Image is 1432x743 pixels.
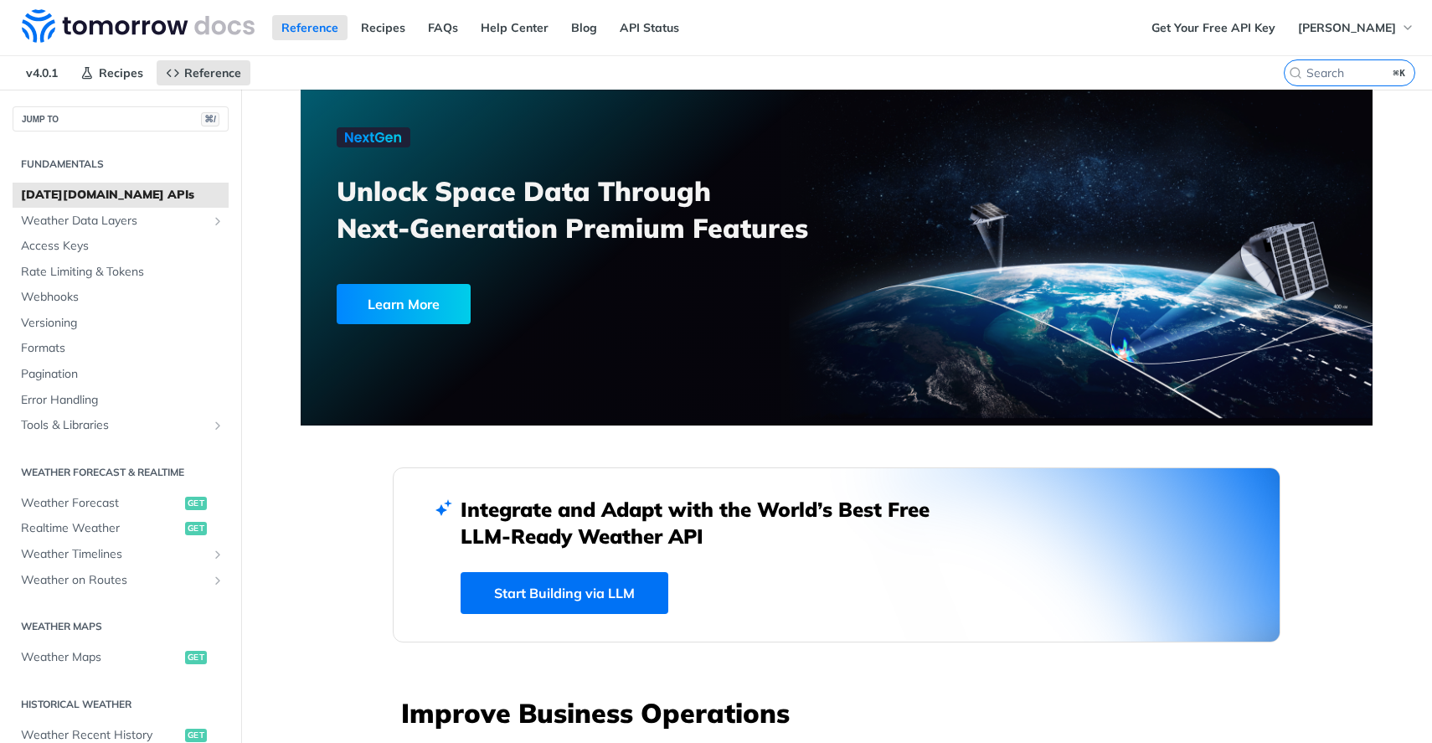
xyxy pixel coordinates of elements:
a: Error Handling [13,388,229,413]
span: Webhooks [21,289,224,306]
a: Tools & LibrariesShow subpages for Tools & Libraries [13,413,229,438]
span: get [185,651,207,664]
img: Tomorrow.io Weather API Docs [22,9,255,43]
span: [DATE][DOMAIN_NAME] APIs [21,187,224,204]
span: Reference [184,65,241,80]
a: Formats [13,336,229,361]
a: Learn More [337,284,751,324]
a: FAQs [419,15,467,40]
h2: Weather Forecast & realtime [13,465,229,480]
button: Show subpages for Weather on Routes [211,574,224,587]
a: Get Your Free API Key [1142,15,1285,40]
img: NextGen [337,127,410,147]
a: Weather Data LayersShow subpages for Weather Data Layers [13,209,229,234]
span: get [185,729,207,742]
a: Reference [272,15,348,40]
span: ⌘/ [201,112,219,126]
div: Learn More [337,284,471,324]
button: [PERSON_NAME] [1289,15,1424,40]
a: Access Keys [13,234,229,259]
span: Rate Limiting & Tokens [21,264,224,281]
span: Weather Maps [21,649,181,666]
span: [PERSON_NAME] [1298,20,1396,35]
a: API Status [610,15,688,40]
span: Realtime Weather [21,520,181,537]
kbd: ⌘K [1389,64,1410,81]
span: Access Keys [21,238,224,255]
a: Webhooks [13,285,229,310]
a: Weather Mapsget [13,645,229,670]
span: Tools & Libraries [21,417,207,434]
button: Show subpages for Tools & Libraries [211,419,224,432]
span: Weather Timelines [21,546,207,563]
button: Show subpages for Weather Timelines [211,548,224,561]
span: get [185,522,207,535]
button: Show subpages for Weather Data Layers [211,214,224,228]
a: Weather TimelinesShow subpages for Weather Timelines [13,542,229,567]
a: Recipes [71,60,152,85]
span: Weather Forecast [21,495,181,512]
span: v4.0.1 [17,60,67,85]
button: JUMP TO⌘/ [13,106,229,132]
span: Versioning [21,315,224,332]
a: Recipes [352,15,415,40]
a: Pagination [13,362,229,387]
span: Error Handling [21,392,224,409]
span: Pagination [21,366,224,383]
span: Recipes [99,65,143,80]
span: get [185,497,207,510]
a: Weather on RoutesShow subpages for Weather on Routes [13,568,229,593]
a: Rate Limiting & Tokens [13,260,229,285]
h3: Improve Business Operations [401,694,1280,731]
h2: Weather Maps [13,619,229,634]
a: Blog [562,15,606,40]
a: Start Building via LLM [461,572,668,614]
h2: Historical Weather [13,697,229,712]
h2: Fundamentals [13,157,229,172]
h2: Integrate and Adapt with the World’s Best Free LLM-Ready Weather API [461,496,955,550]
span: Formats [21,340,224,357]
h3: Unlock Space Data Through Next-Generation Premium Features [337,173,855,246]
svg: Search [1289,66,1302,80]
a: Versioning [13,311,229,336]
a: Realtime Weatherget [13,516,229,541]
a: Help Center [471,15,558,40]
span: Weather Data Layers [21,213,207,230]
a: Weather Forecastget [13,491,229,516]
a: Reference [157,60,250,85]
span: Weather on Routes [21,572,207,589]
a: [DATE][DOMAIN_NAME] APIs [13,183,229,208]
